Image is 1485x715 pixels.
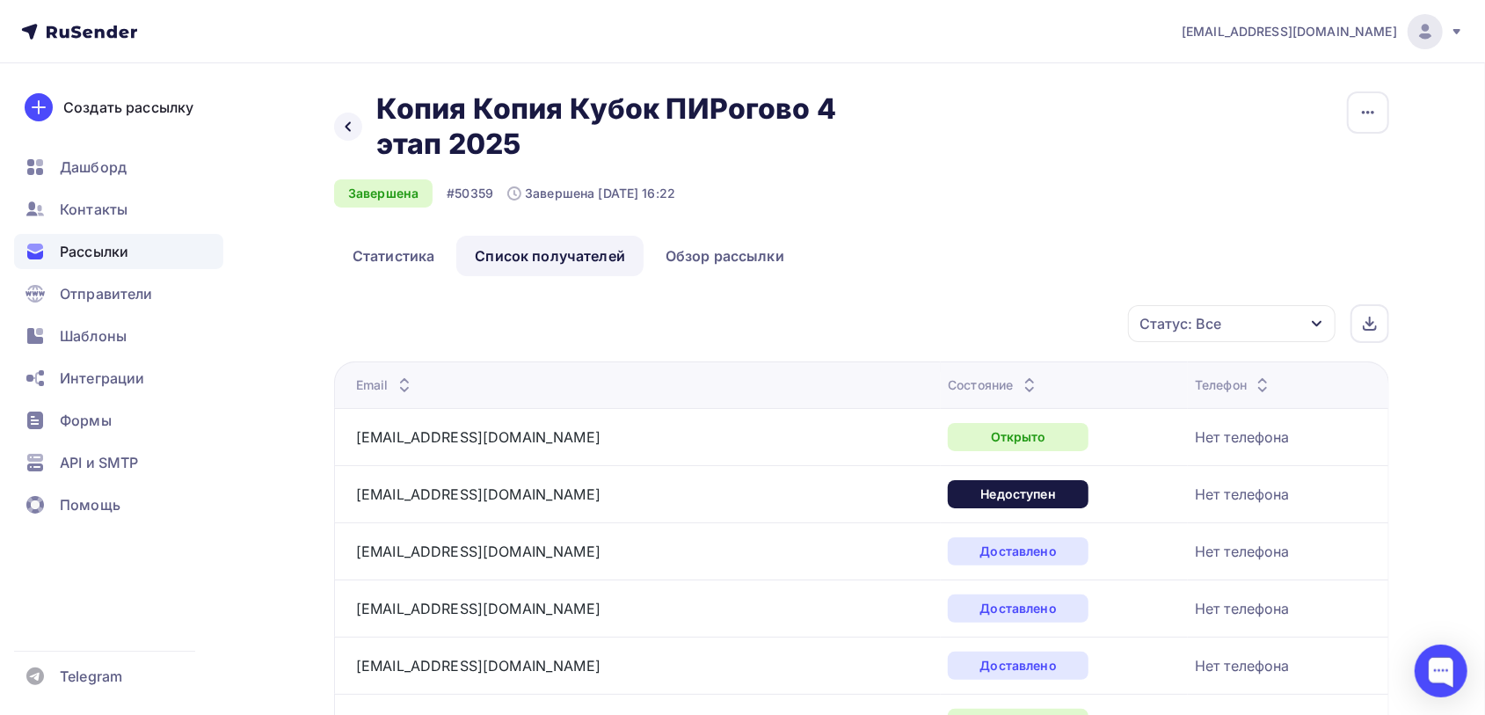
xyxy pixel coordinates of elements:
div: Завершена [DATE] 16:22 [507,185,675,202]
span: Интеграции [60,368,144,389]
span: Дашборд [60,157,127,178]
h2: Копия Копия Кубок ПИРогово 4 этап 2025 [376,91,907,162]
div: Нет телефона [1195,598,1290,619]
a: Дашборд [14,150,223,185]
span: Формы [60,410,112,431]
span: Telegram [60,666,122,687]
div: Нет телефона [1195,484,1290,505]
div: Нет телефона [1195,427,1290,448]
a: Формы [14,403,223,438]
div: Нет телефона [1195,655,1290,676]
a: [EMAIL_ADDRESS][DOMAIN_NAME] [356,543,601,560]
a: Рассылки [14,234,223,269]
button: Статус: Все [1127,304,1336,343]
div: Статус: Все [1139,313,1221,334]
div: Доставлено [948,595,1088,623]
div: #50359 [447,185,493,202]
span: Контакты [60,199,127,220]
span: Шаблоны [60,325,127,347]
span: API и SMTP [60,452,138,473]
a: [EMAIL_ADDRESS][DOMAIN_NAME] [356,657,601,675]
span: Помощь [60,494,120,515]
span: Рассылки [60,241,128,262]
div: Недоступен [948,480,1088,508]
div: Создать рассылку [63,97,193,118]
a: [EMAIL_ADDRESS][DOMAIN_NAME] [356,600,601,617]
div: Состояние [948,376,1039,394]
a: [EMAIL_ADDRESS][DOMAIN_NAME] [356,485,601,503]
a: [EMAIL_ADDRESS][DOMAIN_NAME] [1182,14,1464,49]
a: Обзор рассылки [647,236,803,276]
a: Статистика [334,236,453,276]
div: Нет телефона [1195,541,1290,562]
a: Список получателей [456,236,644,276]
a: Отправители [14,276,223,311]
a: Контакты [14,192,223,227]
span: Отправители [60,283,153,304]
a: Шаблоны [14,318,223,354]
div: Телефон [1195,376,1273,394]
div: Открыто [948,423,1088,451]
span: [EMAIL_ADDRESS][DOMAIN_NAME] [1182,23,1397,40]
div: Доставлено [948,652,1088,680]
div: Доставлено [948,537,1088,565]
div: Email [356,376,415,394]
a: [EMAIL_ADDRESS][DOMAIN_NAME] [356,428,601,446]
div: Завершена [334,179,433,208]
